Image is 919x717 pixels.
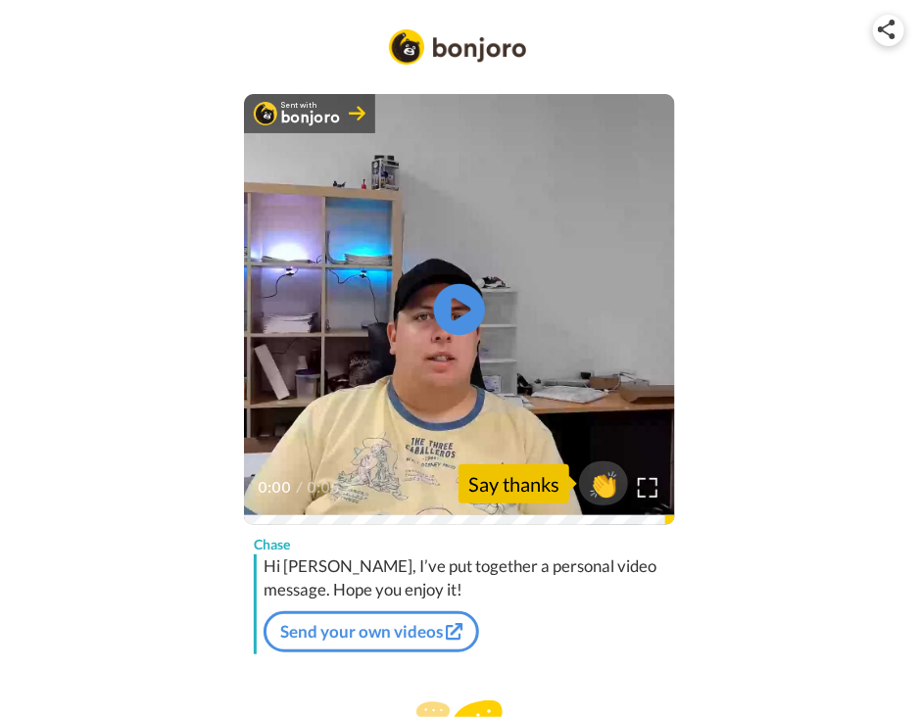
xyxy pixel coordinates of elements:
[254,102,277,125] img: Bonjoro Logo
[281,102,341,110] div: Sent with
[244,525,675,554] div: Chase
[244,94,375,133] a: Bonjoro LogoSent withbonjoro
[264,611,479,652] a: Send your own videos
[307,476,341,500] span: 0:05
[296,476,303,500] span: /
[459,464,569,503] div: Say thanks
[878,20,895,39] img: ic_share.svg
[579,468,628,500] span: 👏
[281,110,341,125] div: bonjoro
[389,29,526,65] img: Bonjoro Logo
[579,461,628,505] button: 👏
[258,476,292,500] span: 0:00
[638,478,657,498] img: Full screen
[264,554,670,601] div: Hi [PERSON_NAME], I’ve put together a personal video message. Hope you enjoy it!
